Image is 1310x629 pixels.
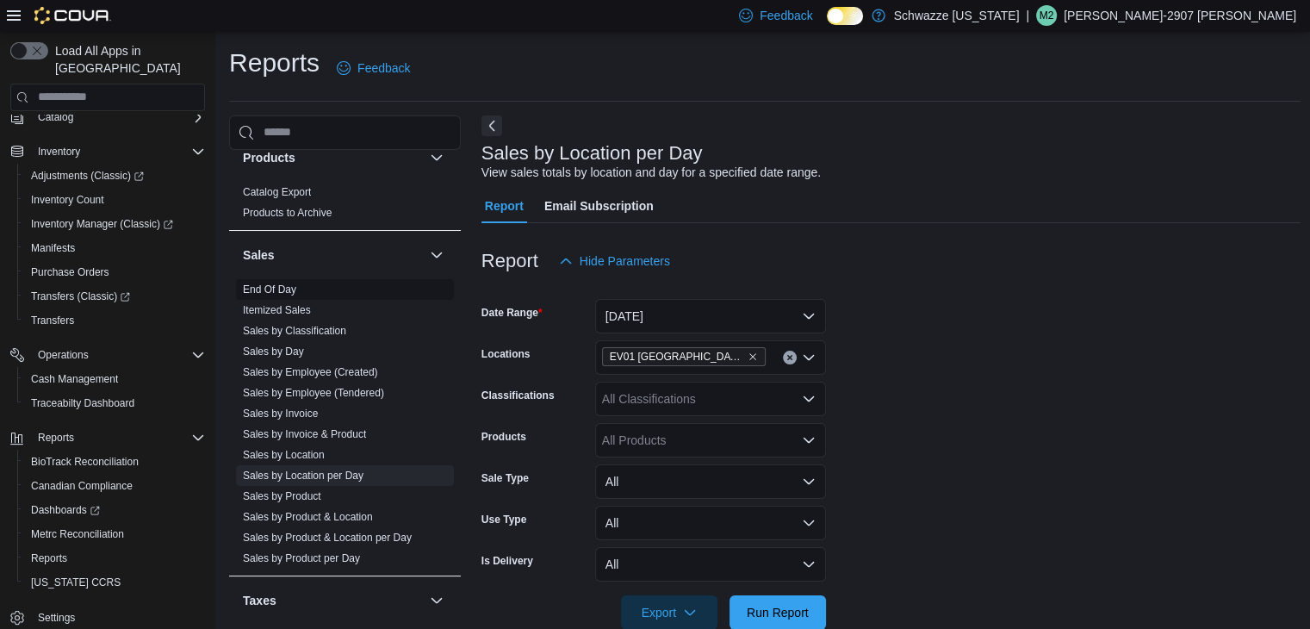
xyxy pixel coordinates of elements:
[894,5,1020,26] p: Schwazze [US_STATE]
[48,42,205,77] span: Load All Apps in [GEOGRAPHIC_DATA]
[481,471,529,485] label: Sale Type
[24,572,127,593] a: [US_STATE] CCRS
[243,387,384,399] a: Sales by Employee (Tendered)
[229,279,461,576] div: Sales
[31,607,205,628] span: Settings
[243,428,366,440] a: Sales by Invoice & Product
[38,145,80,159] span: Inventory
[426,245,447,265] button: Sales
[24,214,180,234] a: Inventory Manager (Classic)
[17,546,212,570] button: Reports
[580,252,670,270] span: Hide Parameters
[243,490,321,502] a: Sales by Product
[1036,5,1057,26] div: Matthew-2907 Padilla
[243,303,311,317] span: Itemized Sales
[243,552,360,564] a: Sales by Product per Day
[330,51,417,85] a: Feedback
[3,426,212,450] button: Reports
[802,351,816,364] button: Open list of options
[485,189,524,223] span: Report
[24,286,205,307] span: Transfers (Classic)
[24,500,205,520] span: Dashboards
[17,308,212,333] button: Transfers
[24,190,111,210] a: Inventory Count
[243,469,363,483] span: Sales by Location per Day
[24,310,205,331] span: Transfers
[481,513,526,526] label: Use Type
[24,548,74,569] a: Reports
[595,464,826,499] button: All
[31,107,80,128] button: Catalog
[481,347,531,361] label: Locations
[3,105,212,129] button: Catalog
[31,607,82,628] a: Settings
[38,110,73,124] span: Catalog
[31,141,87,162] button: Inventory
[17,498,212,522] a: Dashboards
[38,611,75,625] span: Settings
[24,452,146,472] a: BioTrack Reconciliation
[17,367,212,391] button: Cash Management
[827,25,828,26] span: Dark Mode
[243,324,346,338] span: Sales by Classification
[17,188,212,212] button: Inventory Count
[243,207,332,219] a: Products to Archive
[24,452,205,472] span: BioTrack Reconciliation
[17,284,212,308] a: Transfers (Classic)
[243,407,318,420] span: Sales by Invoice
[802,392,816,406] button: Open list of options
[24,165,151,186] a: Adjustments (Classic)
[24,165,205,186] span: Adjustments (Classic)
[24,476,140,496] a: Canadian Compliance
[243,510,373,524] span: Sales by Product & Location
[17,212,212,236] a: Inventory Manager (Classic)
[481,164,821,182] div: View sales totals by location and day for a specified date range.
[31,427,205,448] span: Reports
[243,408,318,420] a: Sales by Invoice
[17,522,212,546] button: Metrc Reconciliation
[24,262,116,283] a: Purchase Orders
[17,260,212,284] button: Purchase Orders
[17,474,212,498] button: Canadian Compliance
[31,169,144,183] span: Adjustments (Classic)
[31,427,81,448] button: Reports
[243,304,311,316] a: Itemized Sales
[24,524,131,545] a: Metrc Reconciliation
[481,306,543,320] label: Date Range
[802,433,816,447] button: Open list of options
[24,238,205,258] span: Manifests
[243,449,325,461] a: Sales by Location
[481,115,502,136] button: Next
[34,7,111,24] img: Cova
[481,430,526,444] label: Products
[31,576,121,589] span: [US_STATE] CCRS
[24,500,107,520] a: Dashboards
[243,511,373,523] a: Sales by Product & Location
[243,427,366,441] span: Sales by Invoice & Product
[24,286,137,307] a: Transfers (Classic)
[31,141,205,162] span: Inventory
[243,592,423,609] button: Taxes
[243,149,295,166] h3: Products
[595,506,826,540] button: All
[243,345,304,358] span: Sales by Day
[243,532,412,544] a: Sales by Product & Location per Day
[229,182,461,230] div: Products
[760,7,812,24] span: Feedback
[24,524,205,545] span: Metrc Reconciliation
[481,251,538,271] h3: Report
[595,547,826,582] button: All
[481,143,703,164] h3: Sales by Location per Day
[602,347,766,366] span: EV01 North Valley
[243,470,363,482] a: Sales by Location per Day
[17,450,212,474] button: BioTrack Reconciliation
[747,604,809,621] span: Run Report
[31,455,139,469] span: BioTrack Reconciliation
[31,551,67,565] span: Reports
[31,241,75,255] span: Manifests
[544,189,654,223] span: Email Subscription
[243,186,311,198] a: Catalog Export
[243,489,321,503] span: Sales by Product
[24,214,205,234] span: Inventory Manager (Classic)
[243,149,423,166] button: Products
